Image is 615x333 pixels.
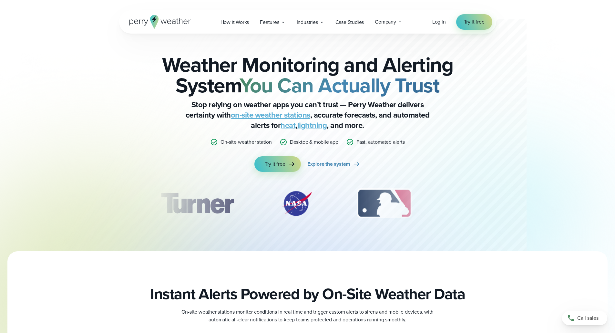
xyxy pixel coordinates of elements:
[375,18,396,26] span: Company
[281,120,295,131] a: heat
[464,18,485,26] span: Try it free
[274,187,319,220] div: 2 of 12
[577,314,599,322] span: Call sales
[151,187,243,220] img: Turner-Construction_1.svg
[220,138,272,146] p: On-site weather station
[150,285,465,303] h2: Instant Alerts Powered by On-Site Weather Data
[179,308,437,324] p: On-site weather stations monitor conditions in real time and trigger custom alerts to sirens and ...
[260,18,279,26] span: Features
[432,18,446,26] a: Log in
[297,120,327,131] a: lightning
[231,109,310,121] a: on-site weather stations
[307,160,350,168] span: Explore the system
[449,187,501,220] div: 4 of 12
[350,187,418,220] img: MLB.svg
[265,160,285,168] span: Try it free
[449,187,501,220] img: PGA.svg
[350,187,418,220] div: 3 of 12
[456,14,492,30] a: Try it free
[220,18,249,26] span: How it Works
[335,18,364,26] span: Case Studies
[179,99,437,130] p: Stop relying on weather apps you can’t trust — Perry Weather delivers certainty with , accurate f...
[254,156,301,172] a: Try it free
[215,16,255,29] a: How it Works
[297,18,318,26] span: Industries
[274,187,319,220] img: NASA.svg
[356,138,405,146] p: Fast, automated alerts
[151,54,464,96] h2: Weather Monitoring and Alerting System
[290,138,338,146] p: Desktop & mobile app
[330,16,370,29] a: Case Studies
[307,156,361,172] a: Explore the system
[562,311,607,325] a: Call sales
[151,187,464,223] div: slideshow
[151,187,243,220] div: 1 of 12
[240,70,439,100] strong: You Can Actually Trust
